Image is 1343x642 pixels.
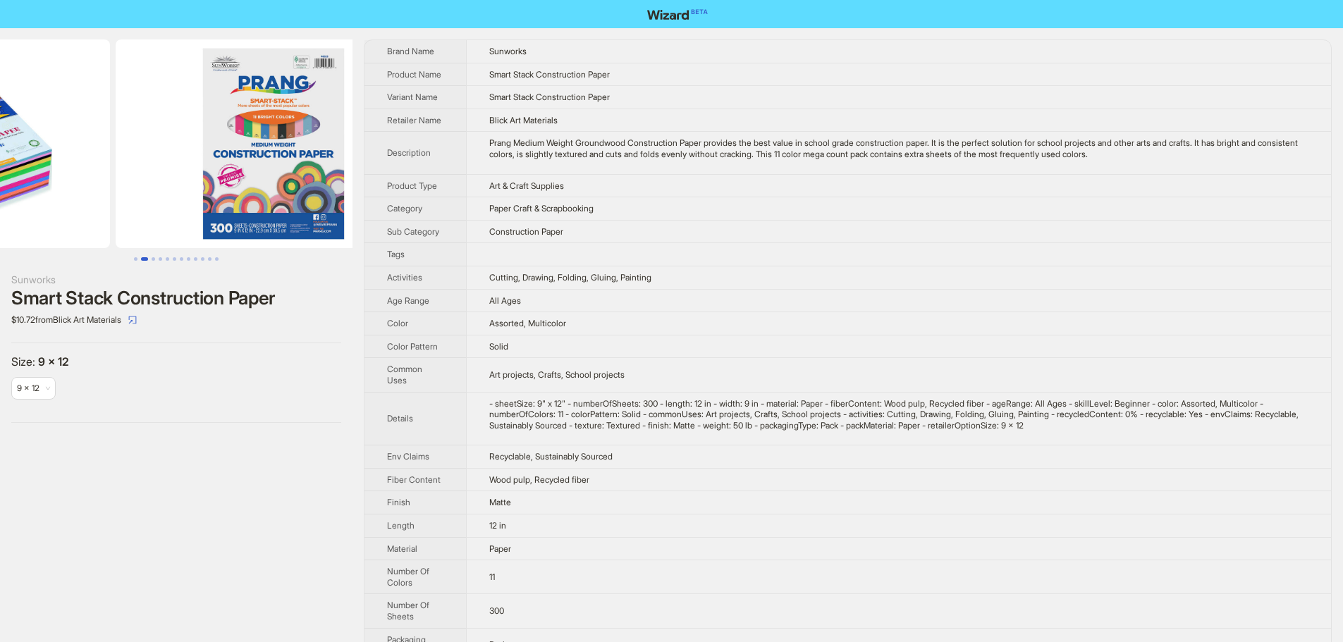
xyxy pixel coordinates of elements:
[215,257,219,261] button: Go to slide 12
[489,226,563,237] span: Construction Paper
[387,203,422,214] span: Category
[387,451,429,462] span: Env Claims
[387,520,415,531] span: Length
[489,369,625,380] span: Art projects, Crafts, School projects
[387,92,438,102] span: Variant Name
[387,226,439,237] span: Sub Category
[387,115,441,125] span: Retailer Name
[387,341,438,352] span: Color Pattern
[489,341,508,352] span: Solid
[387,497,410,507] span: Finish
[489,137,1308,159] div: Prang Medium Weight Groundwood Construction Paper provides the best value in school grade constru...
[387,543,417,554] span: Material
[187,257,190,261] button: Go to slide 8
[387,413,413,424] span: Details
[17,383,39,393] span: 9 x 12
[159,257,162,261] button: Go to slide 4
[387,69,441,80] span: Product Name
[387,566,429,588] span: Number Of Colors
[489,318,566,328] span: Assorted, Multicolor
[128,316,137,324] span: select
[489,69,610,80] span: Smart Stack Construction Paper
[489,520,506,531] span: 12 in
[489,543,511,554] span: Paper
[208,257,211,261] button: Go to slide 11
[489,295,521,306] span: All Ages
[141,257,148,261] button: Go to slide 2
[11,272,341,288] div: Sunworks
[489,497,511,507] span: Matte
[387,364,422,385] span: Common Uses
[387,180,437,191] span: Product Type
[387,147,431,158] span: Description
[116,39,431,248] img: Smart Stack Construction Paper Smart Stack Construction Paper image 3
[489,451,613,462] span: Recyclable, Sustainably Sourced
[194,257,197,261] button: Go to slide 9
[201,257,204,261] button: Go to slide 10
[134,257,137,261] button: Go to slide 1
[489,398,1308,431] div: - sheetSize: 9" x 12" - numberOfSheets: 300 - length: 12 in - width: 9 in - material: Paper - fib...
[387,474,441,485] span: Fiber Content
[489,180,564,191] span: Art & Craft Supplies
[489,272,651,283] span: Cutting, Drawing, Folding, Gluing, Painting
[17,378,50,399] span: available
[387,46,434,56] span: Brand Name
[489,92,610,102] span: Smart Stack Construction Paper
[38,354,69,369] span: 9 x 12
[387,600,429,622] span: Number Of Sheets
[166,257,169,261] button: Go to slide 5
[11,288,341,309] div: Smart Stack Construction Paper
[387,318,408,328] span: Color
[387,295,429,306] span: Age Range
[11,309,341,331] div: $10.72 from Blick Art Materials
[11,354,38,369] span: Size :
[173,257,176,261] button: Go to slide 6
[489,572,495,582] span: 11
[387,272,422,283] span: Activities
[489,203,594,214] span: Paper Craft & Scrapbooking
[180,257,183,261] button: Go to slide 7
[387,249,405,259] span: Tags
[489,474,589,485] span: Wood pulp, Recycled fiber
[489,605,504,616] span: 300
[489,46,527,56] span: Sunworks
[152,257,155,261] button: Go to slide 3
[489,115,558,125] span: Blick Art Materials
